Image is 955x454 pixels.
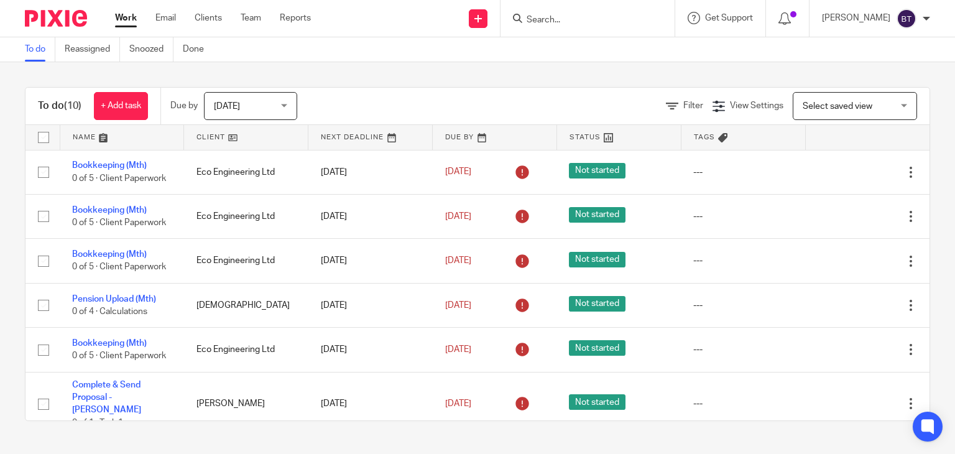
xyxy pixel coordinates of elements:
[897,9,916,29] img: svg%3E
[241,12,261,24] a: Team
[72,206,147,215] a: Bookkeeping (Mth)
[308,328,433,372] td: [DATE]
[693,343,793,356] div: ---
[569,394,625,410] span: Not started
[72,352,166,361] span: 0 of 5 · Client Paperwork
[64,101,81,111] span: (10)
[183,37,213,62] a: Done
[308,150,433,194] td: [DATE]
[155,12,176,24] a: Email
[72,263,166,272] span: 0 of 5 · Client Paperwork
[25,10,87,27] img: Pixie
[72,174,166,183] span: 0 of 5 · Client Paperwork
[72,218,166,227] span: 0 of 5 · Client Paperwork
[94,92,148,120] a: + Add task
[683,101,703,110] span: Filter
[65,37,120,62] a: Reassigned
[195,12,222,24] a: Clients
[445,256,471,265] span: [DATE]
[129,37,173,62] a: Snoozed
[308,372,433,436] td: [DATE]
[170,100,198,112] p: Due by
[445,212,471,221] span: [DATE]
[280,12,311,24] a: Reports
[72,250,147,259] a: Bookkeeping (Mth)
[445,399,471,408] span: [DATE]
[72,161,147,170] a: Bookkeeping (Mth)
[569,252,625,267] span: Not started
[72,419,123,427] span: 0 of 1 · Task 1
[115,12,137,24] a: Work
[214,102,240,111] span: [DATE]
[569,296,625,312] span: Not started
[694,134,715,141] span: Tags
[705,14,753,22] span: Get Support
[525,15,637,26] input: Search
[184,194,308,238] td: Eco Engineering Ltd
[72,339,147,348] a: Bookkeeping (Mth)
[445,301,471,310] span: [DATE]
[569,340,625,356] span: Not started
[184,150,308,194] td: Eco Engineering Ltd
[72,307,147,316] span: 0 of 4 · Calculations
[72,381,141,415] a: Complete & Send Proposal - [PERSON_NAME]
[308,283,433,327] td: [DATE]
[693,166,793,178] div: ---
[445,168,471,177] span: [DATE]
[72,295,156,303] a: Pension Upload (Mth)
[569,163,625,178] span: Not started
[569,207,625,223] span: Not started
[308,194,433,238] td: [DATE]
[693,397,793,410] div: ---
[693,254,793,267] div: ---
[308,239,433,283] td: [DATE]
[803,102,872,111] span: Select saved view
[184,239,308,283] td: Eco Engineering Ltd
[184,372,308,436] td: [PERSON_NAME]
[184,328,308,372] td: Eco Engineering Ltd
[730,101,783,110] span: View Settings
[445,345,471,354] span: [DATE]
[25,37,55,62] a: To do
[693,299,793,312] div: ---
[822,12,890,24] p: [PERSON_NAME]
[38,100,81,113] h1: To do
[693,210,793,223] div: ---
[184,283,308,327] td: [DEMOGRAPHIC_DATA]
